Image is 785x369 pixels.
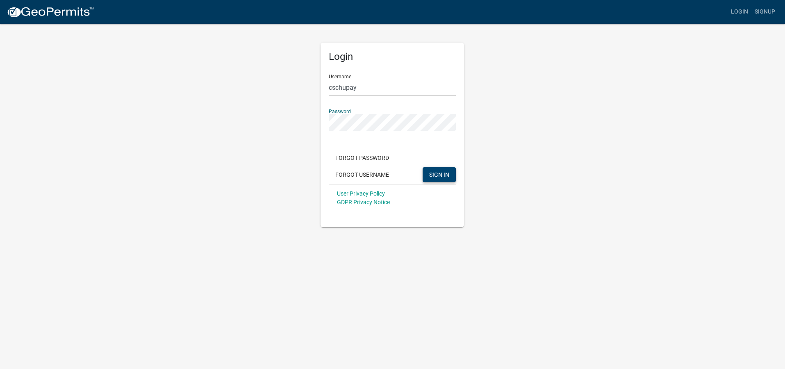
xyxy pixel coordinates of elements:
[728,4,751,20] a: Login
[337,199,390,205] a: GDPR Privacy Notice
[329,51,456,63] h5: Login
[329,150,396,165] button: Forgot Password
[429,171,449,178] span: SIGN IN
[423,167,456,182] button: SIGN IN
[337,190,385,197] a: User Privacy Policy
[329,167,396,182] button: Forgot Username
[751,4,778,20] a: Signup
